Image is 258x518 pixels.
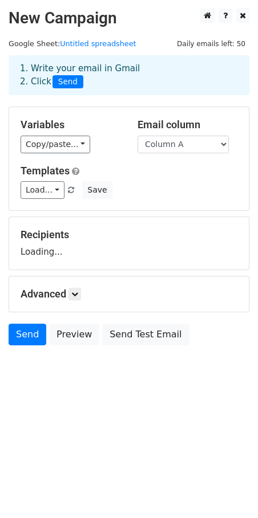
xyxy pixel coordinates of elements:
a: Untitled spreadsheet [60,39,136,48]
a: Templates [21,165,70,177]
a: Send Test Email [102,324,189,345]
h2: New Campaign [9,9,249,28]
span: Daily emails left: 50 [173,38,249,50]
a: Daily emails left: 50 [173,39,249,48]
h5: Email column [138,119,237,131]
a: Copy/paste... [21,136,90,153]
a: Load... [21,181,64,199]
h5: Variables [21,119,120,131]
a: Preview [49,324,99,345]
h5: Recipients [21,229,237,241]
div: Loading... [21,229,237,258]
button: Save [82,181,112,199]
span: Send [53,75,83,89]
a: Send [9,324,46,345]
h5: Advanced [21,288,237,300]
div: 1. Write your email in Gmail 2. Click [11,62,247,88]
small: Google Sheet: [9,39,136,48]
